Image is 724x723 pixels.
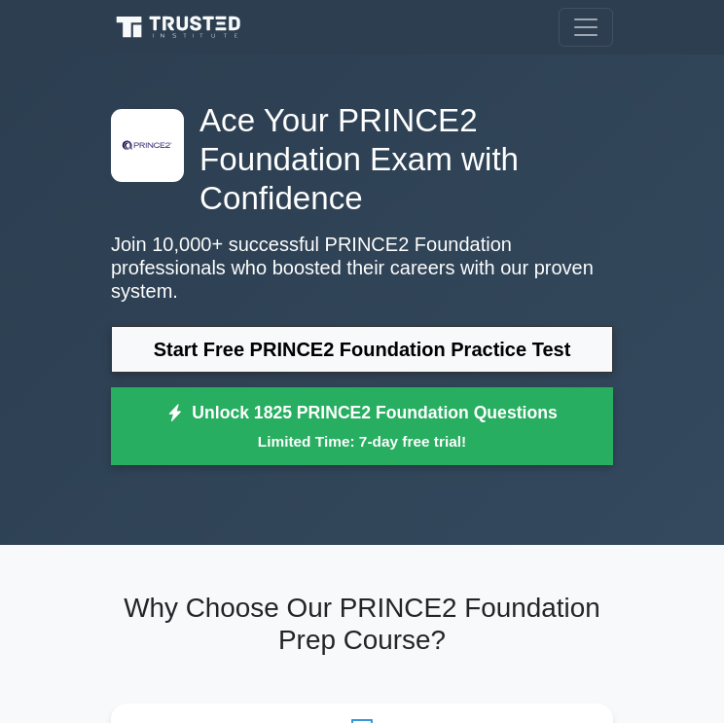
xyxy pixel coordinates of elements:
[135,430,589,452] small: Limited Time: 7-day free trial!
[111,326,613,373] a: Start Free PRINCE2 Foundation Practice Test
[559,8,613,47] button: Toggle navigation
[111,592,613,657] h2: Why Choose Our PRINCE2 Foundation Prep Course?
[111,233,613,303] p: Join 10,000+ successful PRINCE2 Foundation professionals who boosted their careers with our prove...
[111,101,613,217] h1: Ace Your PRINCE2 Foundation Exam with Confidence
[111,387,613,465] a: Unlock 1825 PRINCE2 Foundation QuestionsLimited Time: 7-day free trial!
